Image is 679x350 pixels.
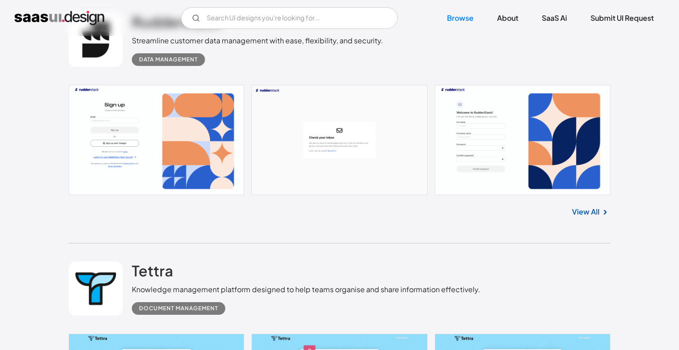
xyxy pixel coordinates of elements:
[139,303,218,314] div: Document Management
[486,8,529,28] a: About
[580,8,665,28] a: Submit UI Request
[436,8,484,28] a: Browse
[132,284,480,295] div: Knowledge management platform designed to help teams organise and share information effectively.
[181,7,398,29] input: Search UI designs you're looking for...
[572,206,600,217] a: View All
[132,35,383,46] div: Streamline customer data management with ease, flexibility, and security.
[132,261,173,284] a: Tettra
[181,7,398,29] form: Email Form
[531,8,578,28] a: SaaS Ai
[14,11,104,25] a: home
[132,261,173,280] h2: Tettra
[139,54,198,65] div: Data Management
